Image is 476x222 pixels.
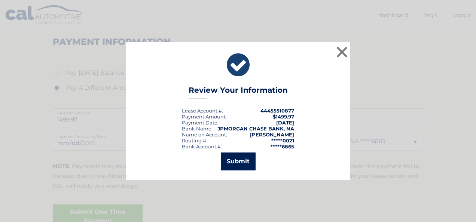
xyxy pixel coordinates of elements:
div: Routing #: [182,138,207,144]
h3: Review Your Information [189,86,288,99]
span: [DATE] [276,120,294,126]
div: Bank Account #: [182,144,222,149]
div: Lease Account #: [182,108,223,114]
strong: 44455510877 [260,108,294,114]
button: Submit [221,152,256,170]
div: Name on Account: [182,132,227,138]
strong: JPMORGAN CHASE BANK, NA [217,126,294,132]
div: Bank Name: [182,126,213,132]
span: $1499.97 [273,114,294,120]
button: × [335,44,350,59]
span: Payment Date [182,120,217,126]
div: Payment Amount: [182,114,227,120]
strong: [PERSON_NAME] [250,132,294,138]
div: : [182,120,219,126]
